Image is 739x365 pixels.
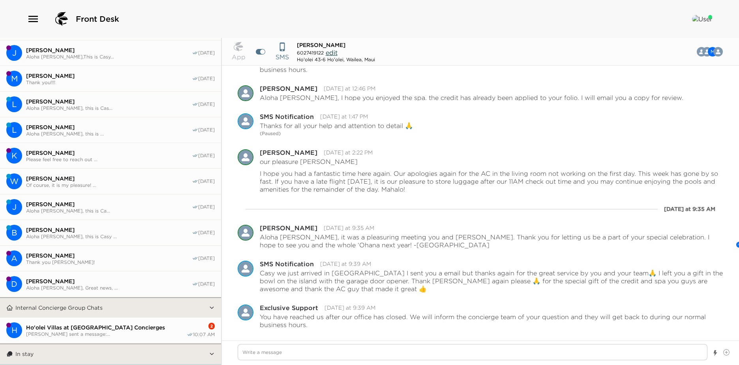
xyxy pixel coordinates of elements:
span: [PERSON_NAME] [297,41,345,49]
p: Casy we just arrived in [GEOGRAPHIC_DATA] I sent you a email but thanks again for the great servi... [260,269,723,293]
span: [DATE] [198,127,215,133]
div: Ho'olei 43-6 Ho'olei, Wailea, Maui [297,56,375,62]
p: App [232,52,246,62]
div: Melissa Glennon [238,149,253,165]
img: C [238,225,253,241]
div: Brian Longo [6,225,22,241]
span: Thank you!!!! [26,79,192,85]
span: [PERSON_NAME] [26,47,192,54]
div: J [6,199,22,215]
time: 2025-10-02T00:22:43.109Z [324,149,373,156]
div: Keaton Carano [6,148,22,164]
div: Melissa Glennon [6,71,22,87]
time: 2025-10-01T22:46:16.289Z [324,85,375,92]
time: 2025-10-01T23:47:34.742Z [320,113,368,120]
span: Aloha [PERSON_NAME], this is Ca... [26,208,192,214]
span: [DATE] [198,178,215,184]
span: [DATE] [198,255,215,262]
div: W [6,173,22,189]
p: You have reached us after our office has closed. We will inform the concierge team of your questi... [260,58,723,73]
button: Internal Concierge Group Chats [13,298,209,318]
p: our pleasure [PERSON_NAME] [260,158,358,166]
span: [DATE] [198,152,215,159]
p: Internal Concierge Group Chats [15,304,103,311]
div: H [6,322,22,338]
span: edit [326,49,338,56]
span: 6027419122 [297,50,324,56]
p: Aloha [PERSON_NAME], it was a pleasuring meeting you and [PERSON_NAME]. Thank you for letting us ... [260,233,723,249]
span: [DATE] [198,204,215,210]
span: [DATE] [198,101,215,107]
span: [PERSON_NAME] [26,72,192,79]
div: Lindsey Rosenlund [6,122,22,138]
span: [PERSON_NAME] [26,252,192,259]
span: [PERSON_NAME] [26,149,192,156]
div: Lindsey Readel [6,96,22,112]
span: Aloha [PERSON_NAME], this is Cas... [26,105,192,111]
span: Please feel free to reach out ... [26,156,192,162]
div: 2 [208,323,215,329]
time: 2025-10-02T19:39:35.674Z [324,304,375,311]
button: In stay [13,344,209,364]
span: [PERSON_NAME] [26,98,192,105]
span: [PERSON_NAME] sent a message:... [26,331,187,337]
span: Aloha [PERSON_NAME], this is Casy ... [26,233,192,239]
div: L [6,96,22,112]
p: (Paused) [260,130,723,137]
div: [DATE] at 9:35 AM [664,205,715,213]
div: Julie Higgins [6,45,22,61]
span: Of course, it is my pleasure! ... [26,182,192,188]
span: [PERSON_NAME] [26,278,192,285]
span: Ho'olei Villas at [GEOGRAPHIC_DATA] Concierges [26,324,187,331]
div: SMS Notification [260,113,314,120]
div: [PERSON_NAME] [260,225,317,231]
span: [DATE] [198,281,215,287]
div: M [6,71,22,87]
div: SMS Notification [238,113,253,129]
span: Aloha [PERSON_NAME], this is ... [26,131,192,137]
span: 10:07 AM [193,331,215,338]
p: I hope you had a fantastic time here again. Our apologies again for the AC in the living room not... [260,169,723,193]
button: CMBM [692,44,729,60]
div: Doug Kelsall [6,276,22,292]
div: Melissa Glennon [238,85,253,101]
img: S [238,113,253,129]
img: logo [52,9,71,28]
div: SMS Notification [260,261,314,267]
p: In stay [15,350,34,357]
span: [PERSON_NAME] [26,124,192,131]
div: Jacqueline Higgins [6,199,22,215]
div: Exclusive Support [238,305,253,320]
img: S [238,261,253,277]
img: User [692,15,712,23]
div: J [6,45,22,61]
div: K [6,148,22,164]
time: 2025-10-02T19:39:32.979Z [320,260,371,267]
span: [DATE] [198,230,215,236]
span: [DATE] [198,50,215,56]
div: A [6,250,22,266]
p: Aloha [PERSON_NAME], I hope you enjoyed the spa. the credit has already been applied to your foli... [260,94,683,102]
button: Show templates [713,346,718,360]
img: E [238,305,253,320]
span: [PERSON_NAME] [26,226,192,233]
img: M [238,149,253,165]
div: SMS Notification [238,261,253,277]
span: Thank you [PERSON_NAME]! [26,259,192,265]
div: Walter Higgins [6,173,22,189]
div: Casy Villalun [713,47,723,56]
div: [PERSON_NAME] [260,85,317,92]
div: Exclusive Support [260,305,318,311]
div: Ho'olei Villas at Grand Wailea [6,322,22,338]
div: Casy Villalun [238,225,253,241]
div: D [6,276,22,292]
time: 2025-10-02T19:35:36.006Z [324,224,374,231]
textarea: Write a message [238,344,707,360]
span: [PERSON_NAME] [26,175,192,182]
img: C [713,47,723,56]
div: Aly Kelsall Klein [6,250,22,266]
span: Aloha [PERSON_NAME], Great news, ... [26,285,192,291]
span: Aloha [PERSON_NAME],This is Casy... [26,54,192,60]
img: M [238,85,253,101]
span: Front Desk [76,13,119,24]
